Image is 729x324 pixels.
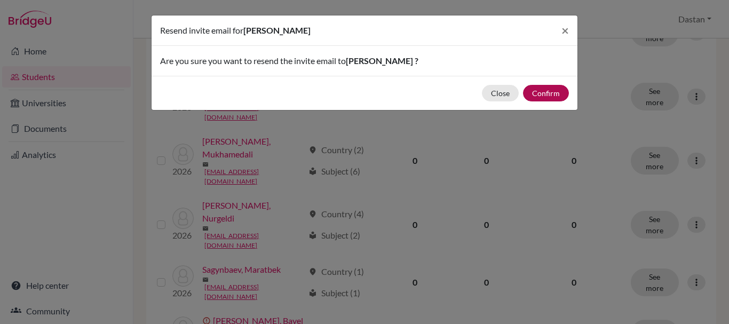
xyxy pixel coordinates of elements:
[553,15,577,45] button: Close
[243,25,311,35] span: [PERSON_NAME]
[346,56,418,66] span: [PERSON_NAME] ?
[160,54,569,67] p: Are you sure you want to resend the invite email to
[160,25,243,35] span: Resend invite email for
[523,85,569,101] button: Confirm
[482,85,519,101] button: Close
[561,22,569,38] span: ×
